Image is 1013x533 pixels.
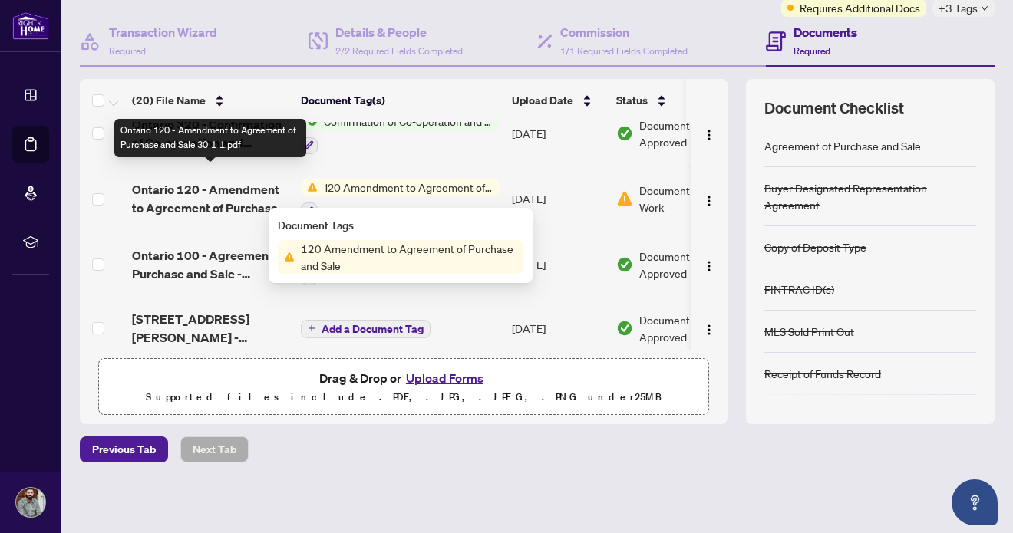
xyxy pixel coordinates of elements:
span: Document Checklist [764,97,904,119]
span: Document Approved [639,311,734,345]
span: [STREET_ADDRESS][PERSON_NAME] - Brokerage Deposit Receipt.pdf [132,310,289,347]
img: Logo [703,129,715,141]
th: Document Tag(s) [295,79,506,122]
img: Status Icon [301,179,318,196]
img: Logo [703,324,715,336]
img: Logo [703,260,715,272]
img: Profile Icon [16,488,45,517]
span: Required [794,45,830,57]
th: Upload Date [506,79,610,122]
th: Status [610,79,741,122]
img: Status Icon [278,248,295,265]
span: 1/1 Required Fields Completed [560,45,688,57]
img: Logo [703,195,715,207]
span: 120 Amendment to Agreement of Purchase and Sale [295,240,523,274]
div: Buyer Designated Representation Agreement [764,179,976,213]
span: Ontario 100 - Agreement of Purchase and Sale - Residential 76 1 1 1 1 1.pdf [132,246,289,283]
div: Document Tags [278,217,523,234]
div: Receipt of Funds Record [764,365,881,382]
th: (20) File Name [126,79,295,122]
div: MLS Sold Print Out [764,323,854,340]
span: (20) File Name [132,92,206,109]
div: FINTRAC ID(s) [764,281,834,298]
span: Add a Document Tag [322,324,424,334]
button: Upload Forms [401,368,488,388]
img: Document Status [616,320,633,337]
button: Status Icon120 Amendment to Agreement of Purchase and Sale [301,179,500,220]
button: Add a Document Tag [301,320,431,338]
img: logo [12,12,49,40]
img: Document Status [616,256,633,273]
span: plus [308,324,315,332]
span: 120 Amendment to Agreement of Purchase and Sale [318,179,500,196]
span: Status [616,92,648,109]
h4: Details & People [335,23,463,41]
div: Ontario 120 - Amendment to Agreement of Purchase and Sale 30 1 1.pdf [114,119,306,157]
span: Document Approved [639,248,734,281]
button: Next Tab [180,436,249,462]
h4: Documents [794,23,857,41]
span: down [981,5,988,12]
div: Agreement of Purchase and Sale [764,137,921,154]
img: Document Status [616,125,633,142]
td: [DATE] [506,298,610,359]
h4: Transaction Wizard [109,23,217,41]
td: [DATE] [506,100,610,166]
span: Document Needs Work [639,182,734,216]
span: Drag & Drop or [319,368,488,388]
span: Previous Tab [92,437,156,462]
button: Status IconConfirmation of Co-operation and Representation—Buyer/Seller [301,113,500,154]
button: Logo [697,186,721,211]
span: Upload Date [512,92,573,109]
img: Document Status [616,190,633,207]
span: Ontario 120 - Amendment to Agreement of Purchase and Sale 30 1 1.pdf [132,180,289,217]
span: Required [109,45,146,57]
div: Copy of Deposit Type [764,239,866,255]
button: Logo [697,252,721,277]
button: Logo [697,121,721,146]
td: [DATE] [506,166,610,232]
button: Add a Document Tag [301,318,431,338]
span: Document Approved [639,117,734,150]
h4: Commission [560,23,688,41]
button: Previous Tab [80,436,168,462]
p: Supported files include .PDF, .JPG, .JPEG, .PNG under 25 MB [108,388,699,406]
td: [DATE] [506,232,610,298]
span: Drag & Drop orUpload FormsSupported files include .PDF, .JPG, .JPEG, .PNG under25MB [99,359,708,416]
button: Open asap [952,479,998,525]
span: 2/2 Required Fields Completed [335,45,463,57]
button: Logo [697,316,721,341]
